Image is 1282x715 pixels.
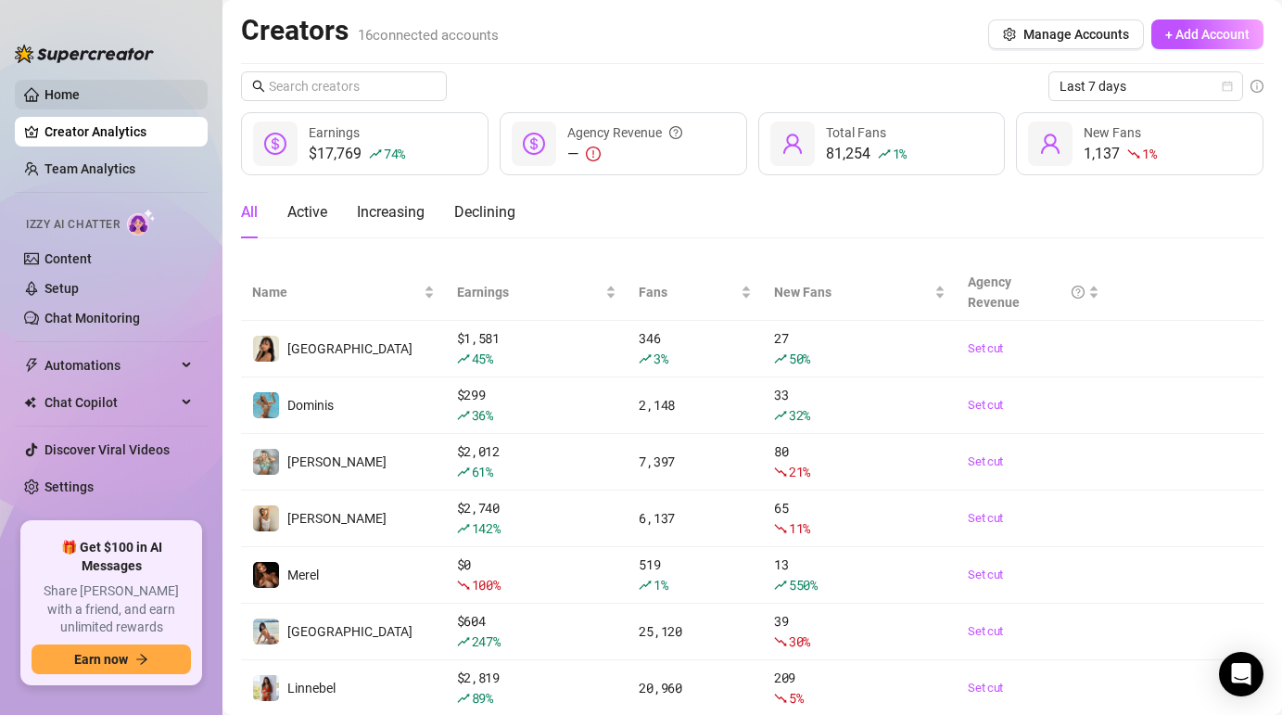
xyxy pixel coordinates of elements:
span: fall [457,579,470,592]
span: 30 % [789,632,810,650]
span: 1 % [893,145,907,162]
span: 100 % [472,576,501,594]
span: 1 % [654,576,667,594]
span: 61 % [472,463,493,480]
span: [GEOGRAPHIC_DATA] [287,624,413,639]
div: $ 0 [457,555,617,595]
span: 89 % [472,689,493,707]
span: question-circle [669,122,682,143]
div: 519 [639,555,752,595]
button: + Add Account [1151,19,1263,49]
span: rise [457,635,470,648]
div: $ 2,740 [457,498,617,539]
span: 74 % [384,145,405,162]
span: New Fans [1084,125,1141,140]
span: Earnings [457,282,603,302]
span: rise [774,352,787,365]
span: [PERSON_NAME] [287,511,387,526]
span: fall [774,522,787,535]
span: rise [774,579,787,592]
a: Set cut [968,453,1098,471]
div: $ 1,581 [457,328,617,369]
span: 21 % [789,463,810,480]
span: exclamation-circle [586,147,601,161]
button: Earn nowarrow-right [32,645,191,674]
span: fall [774,635,787,648]
div: Declining [454,201,515,223]
div: $ 604 [457,611,617,652]
a: Set cut [968,566,1098,584]
span: 247 % [472,632,501,650]
span: + Add Account [1165,27,1250,42]
span: Earnings [309,125,360,140]
img: Dominis [253,392,279,418]
div: Active [287,201,327,223]
a: Creator Analytics [44,117,193,147]
img: Tokyo [253,619,279,645]
div: 6,137 [639,508,752,529]
div: $ 299 [457,385,617,426]
span: Linnebel [287,681,336,696]
a: Set cut [968,339,1098,358]
span: Automations [44,351,176,380]
img: Olivia [253,449,279,475]
a: Content [44,251,92,266]
div: $ 2,012 [457,441,617,482]
span: Share [PERSON_NAME] with a friend, and earn unlimited rewards [32,582,191,637]
button: Manage Accounts [988,19,1144,49]
span: rise [457,522,470,535]
span: info-circle [1250,80,1263,93]
span: user [1039,133,1061,155]
div: 39 [774,611,946,652]
div: 81,254 [826,143,907,165]
span: Izzy AI Chatter [26,216,120,234]
div: $ 2,819 [457,668,617,709]
div: 80 [774,441,946,482]
span: rise [457,692,470,705]
div: 2,148 [639,395,752,415]
a: Set cut [968,622,1098,641]
span: question-circle [1072,272,1085,313]
div: 346 [639,328,752,369]
span: New Fans [774,282,931,302]
div: Agency Revenue [968,272,1084,313]
span: 550 % [789,576,818,594]
div: 33 [774,385,946,426]
img: Linnebel [253,675,279,701]
div: Agency Revenue [567,122,682,143]
img: Megan [253,505,279,531]
span: Earn now [74,652,128,667]
div: 27 [774,328,946,369]
span: Fans [639,282,737,302]
span: 🎁 Get $100 in AI Messages [32,539,191,575]
a: Chat Monitoring [44,311,140,326]
h2: Creators [241,13,499,48]
span: fall [774,466,787,479]
span: rise [457,409,470,422]
a: Settings [44,479,94,494]
div: All [241,201,258,223]
span: [GEOGRAPHIC_DATA] [287,341,413,356]
a: Set cut [968,396,1098,415]
span: 11 % [789,519,810,537]
a: Setup [44,281,79,296]
span: setting [1003,28,1016,41]
span: Manage Accounts [1023,27,1129,42]
div: $17,769 [309,143,405,165]
img: Merel [253,562,279,588]
span: fall [774,692,787,705]
div: 209 [774,668,946,709]
span: 3 % [654,350,667,367]
span: 36 % [472,406,493,424]
img: Tokyo [253,336,279,362]
span: Chat Copilot [44,388,176,417]
input: Search creators [269,76,421,96]
a: Set cut [968,679,1098,697]
div: 25,120 [639,621,752,642]
div: 1,137 [1084,143,1156,165]
span: rise [639,579,652,592]
span: thunderbolt [24,358,39,373]
span: Merel [287,568,319,582]
th: New Fans [763,264,957,321]
div: 13 [774,555,946,595]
